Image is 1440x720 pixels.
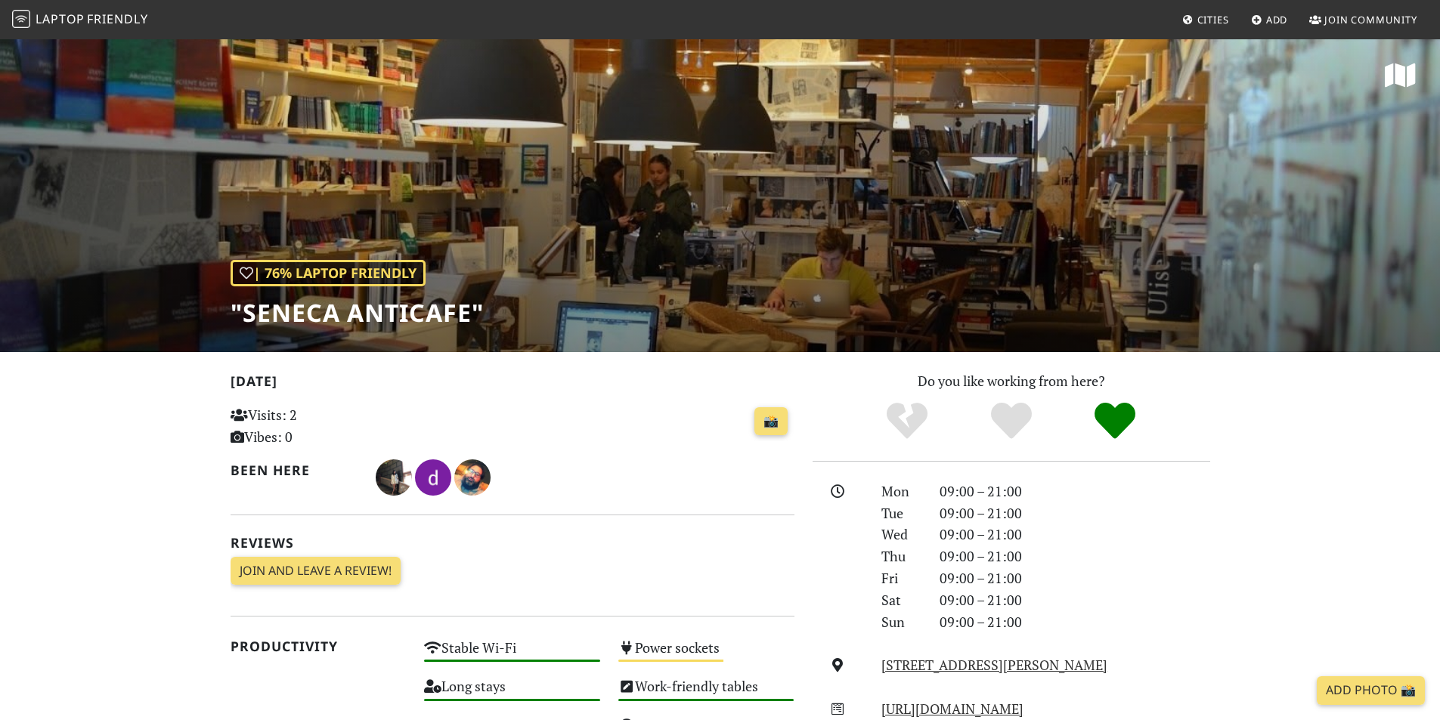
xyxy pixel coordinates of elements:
[872,502,930,524] div: Tue
[231,260,426,286] div: | 76% Laptop Friendly
[931,545,1219,567] div: 09:00 – 21:00
[959,400,1064,442] div: Yes
[931,481,1219,502] div: 09:00 – 21:00
[872,481,930,502] div: Mon
[12,10,30,28] img: LaptopFriendly
[813,370,1210,392] p: Do you like working from here?
[12,7,148,33] a: LaptopFriendly LaptopFriendly
[87,11,147,27] span: Friendly
[1245,6,1294,33] a: Add
[1324,13,1417,26] span: Join Community
[872,611,930,633] div: Sun
[872,589,930,611] div: Sat
[36,11,85,27] span: Laptop
[1063,400,1167,442] div: Definitely!
[754,407,788,436] a: 📸
[931,611,1219,633] div: 09:00 – 21:00
[376,459,412,496] img: 2778-cristina-maria.jpg
[454,467,491,485] span: Michele Giove
[1303,6,1423,33] a: Join Community
[881,700,1023,718] a: [URL][DOMAIN_NAME]
[231,535,794,551] h2: Reviews
[231,298,484,327] h1: "Seneca Anticafe"
[931,567,1219,589] div: 09:00 – 21:00
[855,400,959,442] div: No
[1176,6,1235,33] a: Cities
[872,567,930,589] div: Fri
[872,524,930,545] div: Wed
[1266,13,1288,26] span: Add
[376,467,415,485] span: Cristina-Maria Misirgic
[881,656,1107,674] a: [STREET_ADDRESS][PERSON_NAME]
[454,459,491,496] img: 1486-michele.jpg
[1317,676,1425,705] a: Add Photo 📸
[931,524,1219,545] div: 09:00 – 21:00
[231,638,407,654] h2: Productivity
[231,557,401,586] a: Join and leave a review!
[231,373,794,395] h2: [DATE]
[231,462,358,478] h2: Been here
[231,404,407,448] p: Visits: 2 Vibes: 0
[415,467,454,485] span: daria iliev
[609,674,804,712] div: Work-friendly tables
[415,635,609,674] div: Stable Wi-Fi
[872,545,930,567] div: Thu
[931,502,1219,524] div: 09:00 – 21:00
[1197,13,1229,26] span: Cities
[415,674,609,712] div: Long stays
[931,589,1219,611] div: 09:00 – 21:00
[609,635,804,674] div: Power sockets
[415,459,451,496] img: 1496-daria.jpg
